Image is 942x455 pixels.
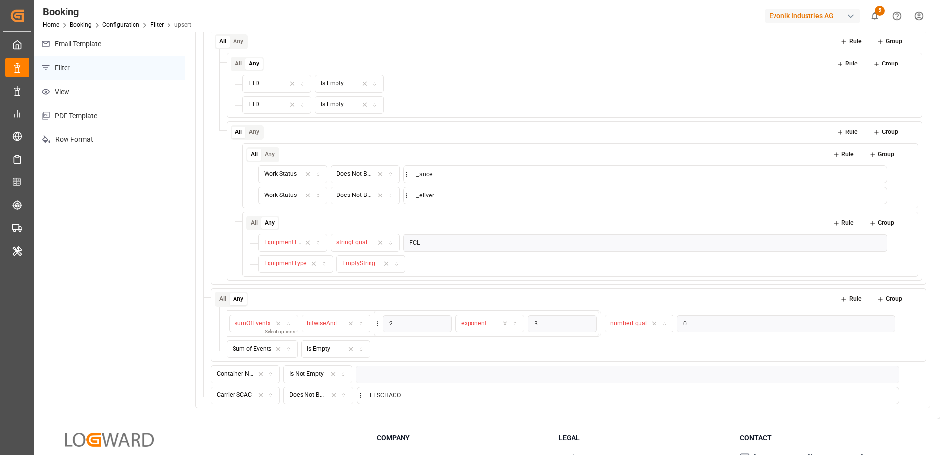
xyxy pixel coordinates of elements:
div: ETD [248,100,259,109]
div: Work Status [264,191,297,200]
h3: Contact [740,433,909,443]
div: Does Not Begin with [336,191,373,200]
button: Rule [830,57,865,71]
div: ETD [248,79,259,88]
button: Group [870,292,909,306]
span: EquipmentType [264,260,307,267]
span: 5 [875,6,885,16]
div: Does Not Begin with [289,391,327,400]
a: Configuration [102,21,139,28]
button: Group [870,35,909,49]
button: All [247,217,261,229]
button: Any [245,127,263,139]
p: Select options [264,328,296,335]
a: Booking [70,21,92,28]
button: Help Center [886,5,908,27]
span: stringEqual [336,239,367,246]
p: View [34,80,185,104]
button: All [232,127,245,139]
div: Does Not Begin with [336,170,373,179]
a: Filter [150,21,164,28]
span: numberEqual [610,320,647,326]
button: Any [230,36,247,48]
p: PDF Template [34,104,185,128]
p: Row Format [34,128,185,152]
div: Is Empty [321,100,344,109]
div: Evonik Industries AG [765,9,860,23]
input: Check String [410,165,887,183]
button: Rule [834,35,869,49]
h3: Legal [559,433,728,443]
button: All [247,149,261,161]
span: EquipmentType [264,239,307,246]
div: Is Not Empty [289,370,324,379]
div: Work Status [264,170,297,179]
button: All [232,58,245,70]
button: Rule [826,148,861,162]
h3: Company [377,433,546,443]
button: Evonik Industries AG [765,6,864,25]
div: Container No. [217,370,254,379]
input: Check String [410,187,887,204]
button: Group [862,148,901,162]
button: Group [866,126,905,139]
input: Check String [364,387,899,404]
p: Email Template [34,32,185,56]
div: Is Empty [307,345,330,354]
span: exponent [461,320,487,326]
button: All [216,36,230,48]
button: Any [230,293,247,306]
button: Any [261,217,278,229]
button: Rule [834,292,869,306]
div: Is Empty [321,79,344,88]
button: Rule [826,216,861,230]
span: EmptyString [342,260,375,267]
span: sumOfEvents [235,320,270,326]
button: Group [862,216,901,230]
button: Any [245,58,263,70]
div: Sum of Events [233,345,271,354]
button: Rule [830,126,865,139]
button: Any [261,149,278,161]
button: All [216,293,230,306]
button: show 5 new notifications [864,5,886,27]
span: bitwiseAnd [307,320,337,326]
div: Booking [43,4,191,19]
div: Carrier SCAC [217,391,252,400]
a: Home [43,21,59,28]
p: Filter [34,56,185,80]
button: Group [866,57,905,71]
img: Logward Logo [65,433,154,447]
